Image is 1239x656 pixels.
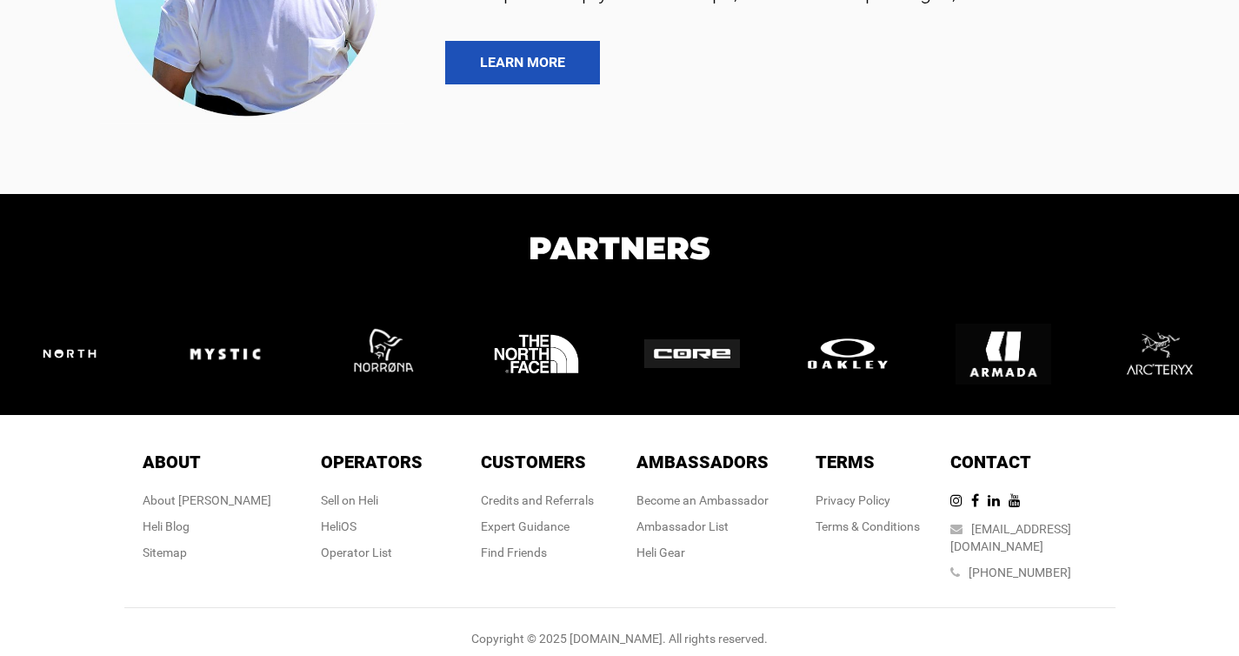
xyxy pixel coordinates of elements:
[636,493,769,507] a: Become an Ambassador
[22,329,135,379] img: logo
[1111,305,1224,404] img: logo
[177,306,290,402] img: logo
[816,493,890,507] a: Privacy Policy
[481,452,586,472] span: Customers
[489,306,602,402] img: logo
[481,493,594,507] a: Credits and Referrals
[143,544,271,561] div: Sitemap
[321,492,423,509] div: Sell on Heli
[321,452,423,472] span: Operators
[143,519,190,533] a: Heli Blog
[950,452,1031,472] span: Contact
[333,306,446,402] img: logo
[800,335,913,373] img: logo
[143,492,271,509] div: About [PERSON_NAME]
[636,546,685,559] a: Heli Gear
[636,518,769,535] div: Ambassador List
[445,41,600,84] a: LEARN MORE
[481,519,570,533] a: Expert Guidance
[969,566,1071,579] a: [PHONE_NUMBER]
[636,452,769,472] span: Ambassadors
[124,630,1116,647] div: Copyright © 2025 [DOMAIN_NAME]. All rights reserved.
[950,522,1071,553] a: [EMAIL_ADDRESS][DOMAIN_NAME]
[816,519,920,533] a: Terms & Conditions
[321,544,423,561] div: Operator List
[143,452,201,472] span: About
[481,544,594,561] div: Find Friends
[956,306,1069,402] img: logo
[644,339,757,369] img: logo
[816,452,875,472] span: Terms
[321,519,356,533] a: HeliOS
